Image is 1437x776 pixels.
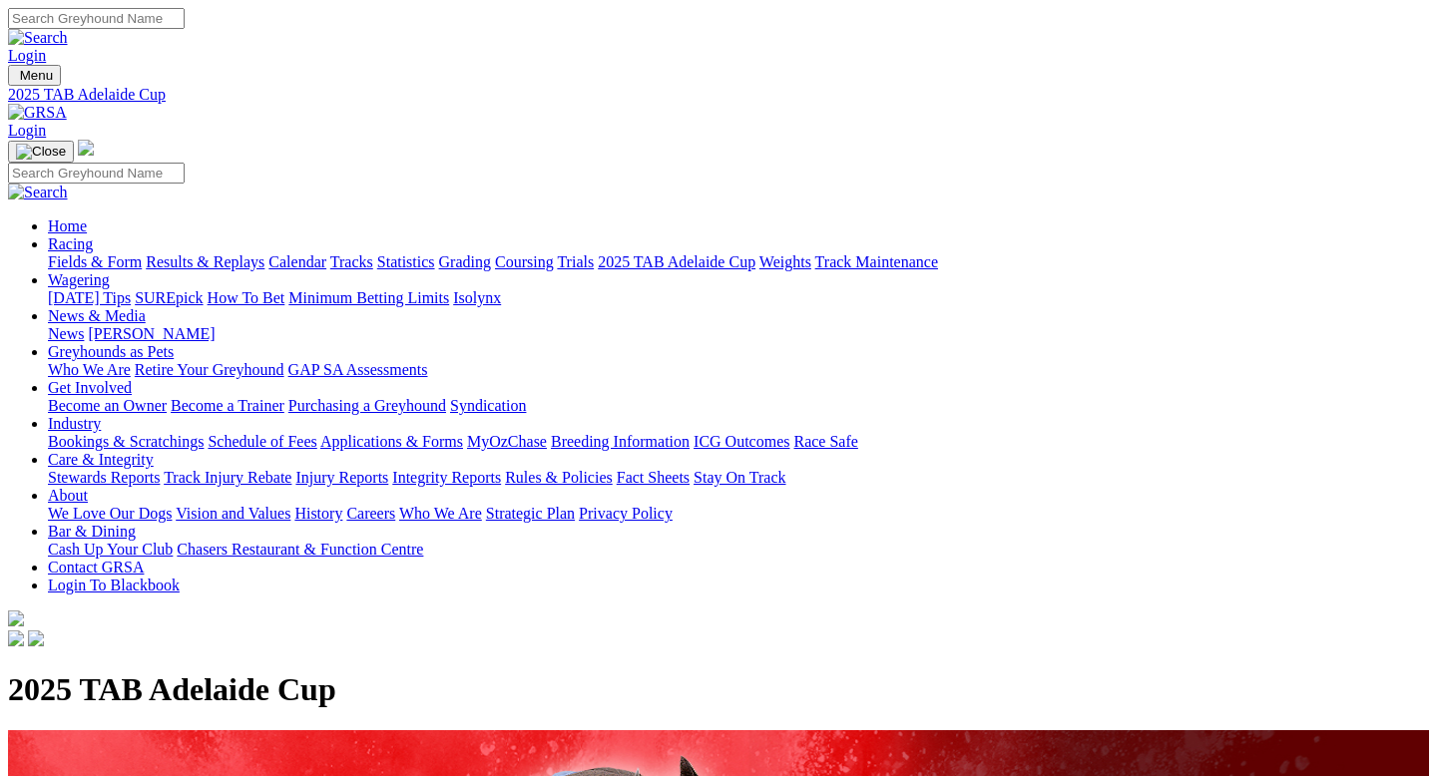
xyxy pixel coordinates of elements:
div: Wagering [48,289,1429,307]
img: Search [8,184,68,201]
input: Search [8,8,185,29]
a: Login [8,47,46,64]
a: Track Maintenance [815,253,938,270]
img: logo-grsa-white.png [8,610,24,626]
a: Become an Owner [48,397,167,414]
a: Purchasing a Greyhound [288,397,446,414]
a: Industry [48,415,101,432]
a: Fields & Form [48,253,142,270]
a: Grading [439,253,491,270]
a: Schedule of Fees [208,433,316,450]
button: Toggle navigation [8,141,74,163]
a: Rules & Policies [505,469,613,486]
a: MyOzChase [467,433,547,450]
div: Racing [48,253,1429,271]
a: About [48,487,88,504]
a: We Love Our Dogs [48,505,172,522]
img: Search [8,29,68,47]
a: How To Bet [208,289,285,306]
a: Minimum Betting Limits [288,289,449,306]
a: 2025 TAB Adelaide Cup [598,253,755,270]
a: Wagering [48,271,110,288]
a: SUREpick [135,289,203,306]
div: Care & Integrity [48,469,1429,487]
a: Home [48,217,87,234]
a: Retire Your Greyhound [135,361,284,378]
a: Calendar [268,253,326,270]
a: Get Involved [48,379,132,396]
div: Get Involved [48,397,1429,415]
a: Care & Integrity [48,451,154,468]
a: Isolynx [453,289,501,306]
a: Integrity Reports [392,469,501,486]
div: Bar & Dining [48,541,1429,559]
a: Weights [759,253,811,270]
a: Breeding Information [551,433,690,450]
button: Toggle navigation [8,65,61,86]
a: Race Safe [793,433,857,450]
a: News [48,325,84,342]
img: Close [16,144,66,160]
a: Become a Trainer [171,397,284,414]
a: Login To Blackbook [48,577,180,593]
a: Fact Sheets [617,469,690,486]
a: Who We Are [399,505,482,522]
div: Industry [48,433,1429,451]
a: Injury Reports [295,469,388,486]
a: Stay On Track [694,469,785,486]
a: [PERSON_NAME] [88,325,215,342]
img: logo-grsa-white.png [78,140,94,156]
img: GRSA [8,104,67,122]
div: Greyhounds as Pets [48,361,1429,379]
a: Results & Replays [146,253,264,270]
a: Applications & Forms [320,433,463,450]
a: Tracks [330,253,373,270]
a: Trials [557,253,594,270]
a: Careers [346,505,395,522]
div: About [48,505,1429,523]
a: Bookings & Scratchings [48,433,204,450]
a: Stewards Reports [48,469,160,486]
a: Login [8,122,46,139]
a: Track Injury Rebate [164,469,291,486]
a: 2025 TAB Adelaide Cup [8,86,1429,104]
a: Syndication [450,397,526,414]
a: Bar & Dining [48,523,136,540]
a: Statistics [377,253,435,270]
a: History [294,505,342,522]
img: facebook.svg [8,630,24,646]
a: [DATE] Tips [48,289,131,306]
h1: 2025 TAB Adelaide Cup [8,671,1429,708]
a: Cash Up Your Club [48,541,173,558]
a: Who We Are [48,361,131,378]
a: Chasers Restaurant & Function Centre [177,541,423,558]
a: Privacy Policy [579,505,673,522]
a: Coursing [495,253,554,270]
a: Strategic Plan [486,505,575,522]
input: Search [8,163,185,184]
a: ICG Outcomes [694,433,789,450]
a: GAP SA Assessments [288,361,428,378]
a: Contact GRSA [48,559,144,576]
span: Menu [20,68,53,83]
a: Greyhounds as Pets [48,343,174,360]
a: News & Media [48,307,146,324]
div: News & Media [48,325,1429,343]
a: Racing [48,235,93,252]
img: twitter.svg [28,630,44,646]
a: Vision and Values [176,505,290,522]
